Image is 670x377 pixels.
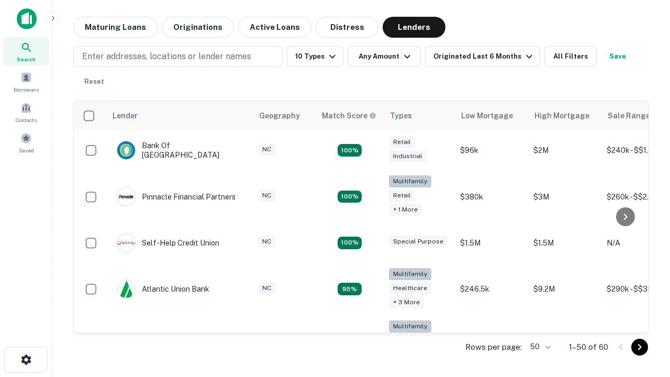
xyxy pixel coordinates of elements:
a: Borrowers [3,68,49,96]
div: Lender [113,109,138,122]
img: picture [117,188,135,206]
a: Search [3,37,49,65]
div: + 3 more [389,296,424,308]
button: Active Loans [238,17,311,38]
button: Enter addresses, locations or lender names [73,46,283,67]
img: capitalize-icon.png [17,8,37,29]
div: NC [258,190,275,202]
td: $96k [455,130,528,170]
a: Contacts [3,98,49,126]
div: Healthcare [389,282,431,294]
span: Borrowers [14,85,39,94]
div: Matching Properties: 15, hasApolloMatch: undefined [338,144,362,157]
th: High Mortgage [528,101,601,130]
div: Multifamily [389,320,431,332]
div: High Mortgage [534,109,589,122]
button: Reset [77,71,111,92]
div: Retail [389,190,415,202]
td: $246.5k [455,263,528,316]
td: $1.5M [528,223,601,263]
div: Multifamily [389,268,431,280]
iframe: Chat Widget [618,260,670,310]
div: Matching Properties: 17, hasApolloMatch: undefined [338,191,362,203]
td: $3.2M [528,315,601,368]
img: picture [117,280,135,298]
div: Industrial [389,150,427,162]
div: Capitalize uses an advanced AI algorithm to match your search with the best lender. The match sco... [322,110,376,121]
h6: Match Score [322,110,374,121]
button: Save your search to get updates of matches that match your search criteria. [601,46,634,67]
td: $380k [455,170,528,223]
td: $9.2M [528,263,601,316]
div: Types [390,109,412,122]
div: Self-help Credit Union [117,234,219,252]
a: Saved [3,128,49,157]
div: Matching Properties: 11, hasApolloMatch: undefined [338,237,362,249]
div: Originated Last 6 Months [433,50,535,63]
td: $3M [528,170,601,223]
div: Retail [389,136,415,148]
button: Any Amount [348,46,421,67]
div: Low Mortgage [461,109,513,122]
span: Saved [19,146,34,154]
div: Geography [259,109,300,122]
button: Maturing Loans [73,17,158,38]
span: Contacts [16,116,37,124]
th: Geography [253,101,316,130]
div: Atlantic Union Bank [117,280,209,298]
th: Capitalize uses an advanced AI algorithm to match your search with the best lender. The match sco... [316,101,384,130]
td: $1.5M [455,223,528,263]
button: All Filters [544,46,597,67]
th: Types [384,101,455,130]
div: Matching Properties: 9, hasApolloMatch: undefined [338,283,362,295]
div: NC [258,236,275,248]
div: + 1 more [389,204,422,216]
div: NC [258,143,275,156]
th: Low Mortgage [455,101,528,130]
button: Go to next page [631,339,648,356]
p: Rows per page: [465,341,522,353]
div: Pinnacle Financial Partners [117,187,236,206]
div: 50 [526,339,552,354]
th: Lender [106,101,253,130]
button: Originations [162,17,234,38]
button: Lenders [383,17,445,38]
div: Sale Range [608,109,650,122]
span: Search [17,55,36,63]
div: Special Purpose [389,236,448,248]
td: $2M [528,130,601,170]
p: 1–50 of 60 [569,341,608,353]
p: Enter addresses, locations or lender names [82,50,251,63]
img: picture [117,141,135,159]
div: NC [258,282,275,294]
div: Multifamily [389,175,431,187]
td: $246k [455,315,528,368]
button: Distress [316,17,378,38]
img: picture [117,234,135,252]
button: Originated Last 6 Months [425,46,540,67]
button: 10 Types [287,46,343,67]
div: The Fidelity Bank [117,332,202,351]
div: Bank Of [GEOGRAPHIC_DATA] [117,141,242,160]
